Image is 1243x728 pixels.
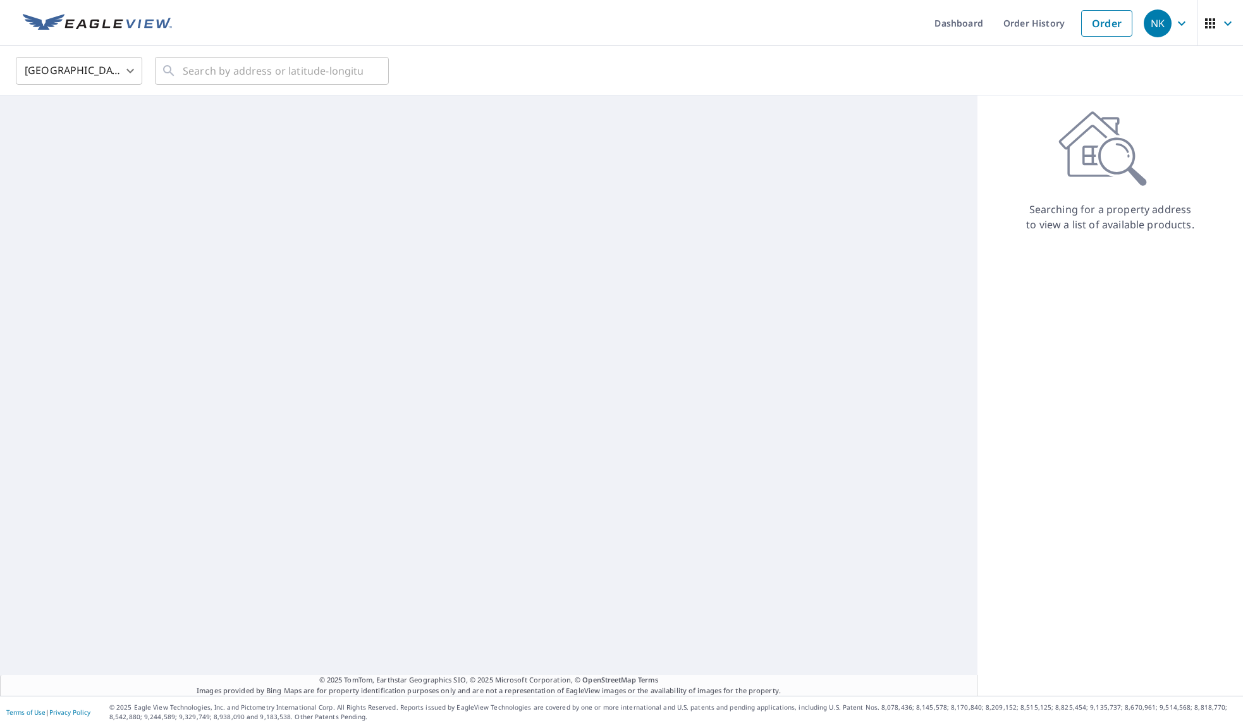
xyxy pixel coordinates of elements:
img: EV Logo [23,14,172,33]
a: Terms of Use [6,708,46,717]
span: © 2025 TomTom, Earthstar Geographics SIO, © 2025 Microsoft Corporation, © [319,675,659,686]
div: NK [1144,9,1172,37]
a: OpenStreetMap [582,675,635,684]
a: Order [1081,10,1132,37]
p: Searching for a property address to view a list of available products. [1026,202,1195,232]
p: © 2025 Eagle View Technologies, Inc. and Pictometry International Corp. All Rights Reserved. Repo... [109,703,1237,722]
input: Search by address or latitude-longitude [183,53,363,89]
a: Terms [638,675,659,684]
p: | [6,708,90,716]
div: [GEOGRAPHIC_DATA] [16,53,142,89]
a: Privacy Policy [49,708,90,717]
